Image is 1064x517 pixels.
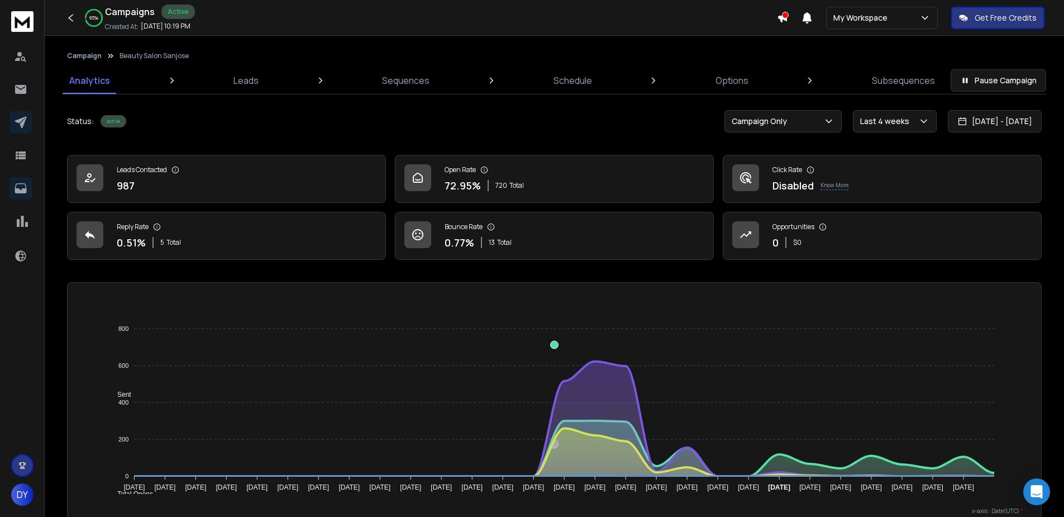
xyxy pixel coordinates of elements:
[118,325,128,332] tspan: 800
[445,178,481,193] p: 72.95 %
[117,235,146,250] p: 0.51 %
[738,483,759,491] tspan: [DATE]
[772,235,779,250] p: 0
[772,178,814,193] p: Disabled
[975,12,1037,23] p: Get Free Credits
[445,235,474,250] p: 0.77 %
[400,483,421,491] tspan: [DATE]
[489,238,495,247] span: 13
[615,483,636,491] tspan: [DATE]
[125,473,128,480] tspan: 0
[793,238,801,247] p: $ 0
[117,178,135,193] p: 987
[799,483,820,491] tspan: [DATE]
[723,155,1042,203] a: Click RateDisabledKnow More
[948,110,1042,132] button: [DATE] - [DATE]
[1023,478,1050,505] div: Open Intercom Messenger
[101,115,126,127] div: Active
[117,165,167,174] p: Leads Contacted
[63,67,117,94] a: Analytics
[707,483,728,491] tspan: [DATE]
[375,67,436,94] a: Sequences
[772,222,814,231] p: Opportunities
[709,67,755,94] a: Options
[11,483,34,506] button: DY
[67,116,94,127] p: Status:
[67,155,386,203] a: Leads Contacted987
[85,507,1023,515] p: x-axis : Date(UTC)
[554,483,575,491] tspan: [DATE]
[120,51,189,60] p: Beauty Salon Sanjose
[369,483,390,491] tspan: [DATE]
[227,67,265,94] a: Leads
[547,67,599,94] a: Schedule
[554,74,592,87] p: Schedule
[109,391,131,399] span: Sent
[308,483,329,491] tspan: [DATE]
[860,116,914,127] p: Last 4 weeks
[495,181,507,190] span: 720
[820,181,848,190] p: Know More
[492,483,513,491] tspan: [DATE]
[382,74,430,87] p: Sequences
[509,181,524,190] span: Total
[833,12,892,23] p: My Workspace
[154,483,175,491] tspan: [DATE]
[865,67,942,94] a: Subsequences
[117,222,149,231] p: Reply Rate
[118,399,128,406] tspan: 400
[872,74,935,87] p: Subsequences
[861,483,882,491] tspan: [DATE]
[185,483,206,491] tspan: [DATE]
[431,483,452,491] tspan: [DATE]
[445,222,483,231] p: Bounce Rate
[723,212,1042,260] a: Opportunities0$0
[11,11,34,32] img: logo
[105,5,155,18] h1: Campaigns
[246,483,268,491] tspan: [DATE]
[166,238,181,247] span: Total
[105,22,139,31] p: Created At:
[497,238,512,247] span: Total
[953,483,974,491] tspan: [DATE]
[715,74,748,87] p: Options
[676,483,698,491] tspan: [DATE]
[523,483,544,491] tspan: [DATE]
[951,7,1044,29] button: Get Free Credits
[461,483,483,491] tspan: [DATE]
[584,483,605,491] tspan: [DATE]
[277,483,298,491] tspan: [DATE]
[732,116,791,127] p: Campaign Only
[118,436,128,443] tspan: 200
[395,212,714,260] a: Bounce Rate0.77%13Total
[830,483,851,491] tspan: [DATE]
[768,483,790,491] tspan: [DATE]
[118,362,128,369] tspan: 600
[67,212,386,260] a: Reply Rate0.51%5Total
[67,51,102,60] button: Campaign
[109,490,153,498] span: Total Opens
[216,483,237,491] tspan: [DATE]
[646,483,667,491] tspan: [DATE]
[89,15,98,21] p: 95 %
[123,483,145,491] tspan: [DATE]
[69,74,110,87] p: Analytics
[233,74,259,87] p: Leads
[445,165,476,174] p: Open Rate
[922,483,943,491] tspan: [DATE]
[141,22,190,31] p: [DATE] 10:19 PM
[951,69,1046,92] button: Pause Campaign
[161,4,195,19] div: Active
[891,483,913,491] tspan: [DATE]
[160,238,164,247] span: 5
[338,483,360,491] tspan: [DATE]
[772,165,802,174] p: Click Rate
[395,155,714,203] a: Open Rate72.95%720Total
